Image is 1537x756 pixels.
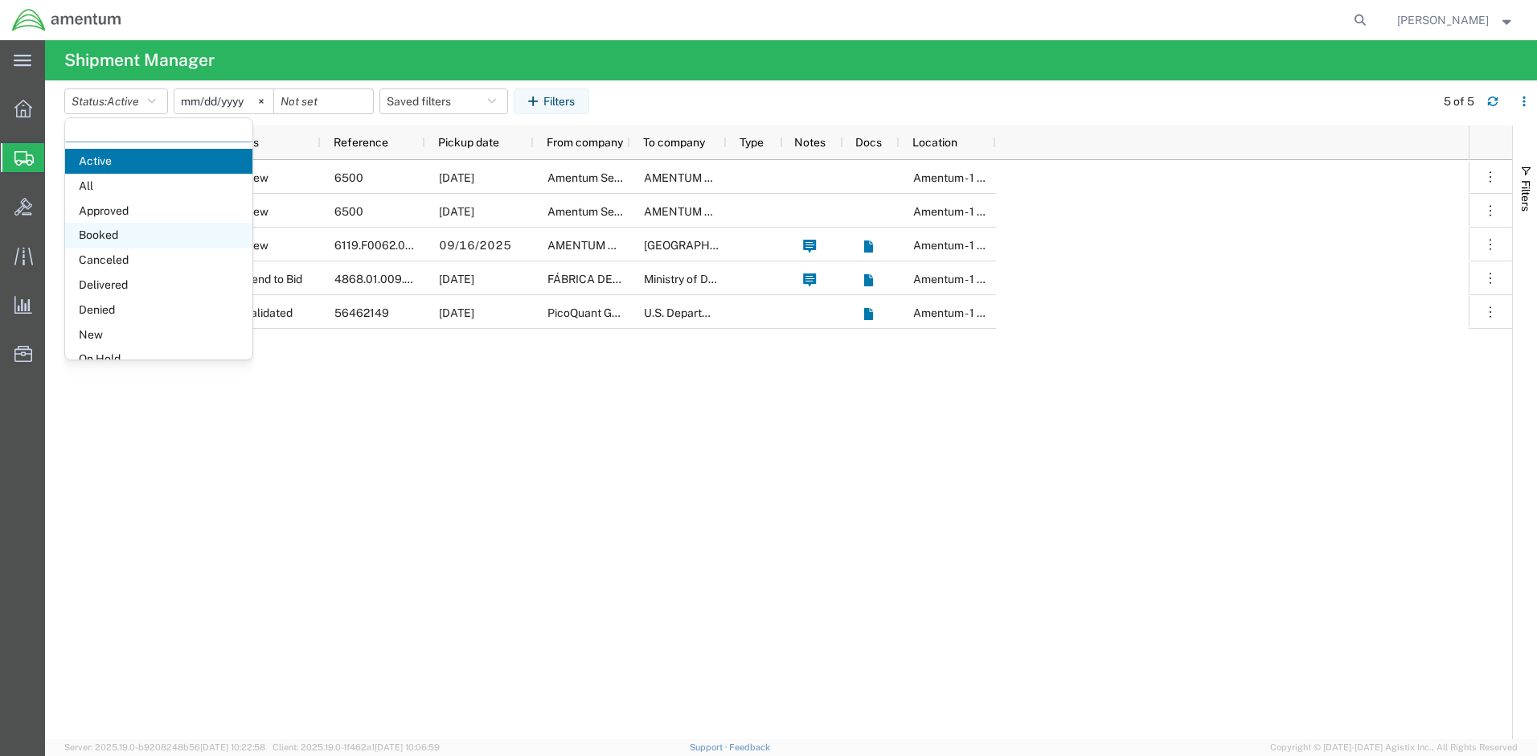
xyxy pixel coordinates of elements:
span: Canceled [65,248,252,273]
span: From company [547,136,623,149]
span: New [244,195,268,228]
span: Kayla Gray [1397,11,1489,29]
span: Pickup date [438,136,499,149]
button: [PERSON_NAME] [1396,10,1515,30]
span: To company [643,136,705,149]
span: TOOELE ARMY DEPOT [644,239,759,252]
span: New [65,323,252,347]
span: 09/18/2025 [439,205,474,218]
span: [DATE] 10:22:58 [200,742,265,752]
span: Notes [794,136,826,149]
span: Booked [65,223,252,248]
span: Server: 2025.19.0-b9208248b56 [64,742,265,752]
span: AMENTUM SERVICES [644,205,759,218]
img: logo [11,8,122,32]
span: Docs [855,136,882,149]
span: 09/18/2025 [439,171,474,184]
span: 09/26/2025 [439,306,474,319]
span: Active [65,149,252,174]
input: Not set [174,89,273,113]
div: 5 of 5 [1444,93,1474,110]
span: 6500 [334,171,363,184]
span: 10/31/2025 [439,273,474,286]
span: Amentum - 1 gcp [913,239,997,252]
span: Amentum - 1 gcp [913,306,997,319]
button: Filters [514,88,589,114]
span: All [65,174,252,199]
a: Support [690,742,730,752]
span: Denied [65,298,252,323]
span: Amentum - 1 gcp [913,273,997,286]
span: Location [912,136,957,149]
span: 09/16/2025 [439,239,511,252]
span: 6500 [334,205,363,218]
span: Client: 2025.19.0-1f462a1 [273,742,440,752]
button: Status:Active [64,88,168,114]
span: Amentum - 1 gcp [913,205,997,218]
span: Active [107,95,139,108]
span: 6119.F0062.04010.AA.01.00.100 [334,239,503,252]
span: FÁBRICA DE MUNICIONES DE GRANADA [547,273,822,286]
span: U.S. Department of Defense [644,306,789,319]
span: Reference [334,136,388,149]
span: PicoQuant GmbH [547,306,637,319]
span: New [244,228,268,262]
span: Copyright © [DATE]-[DATE] Agistix Inc., All Rights Reserved [1270,741,1518,754]
span: 4868.01.009.C.0007AA.EG.AMTODC [334,273,527,286]
span: Type [740,136,764,149]
span: 56462149 [334,306,389,319]
span: AMENTUM SERVICES LLC [547,239,686,252]
span: [DATE] 10:06:59 [375,742,440,752]
span: AMENTUM SERVICES [644,171,759,184]
span: Amentum Services [547,171,645,184]
a: Feedback [729,742,770,752]
span: New [244,161,268,195]
span: Ministry of Defence, Armamente Authority [644,273,861,286]
span: Amentum Services [547,205,645,218]
span: On Hold [65,347,252,372]
span: Amentum - 1 gcp [913,171,997,184]
h4: Shipment Manager [64,40,215,80]
span: Send to Bid [244,262,302,296]
span: Validated [244,296,293,330]
span: Approved [65,199,252,224]
button: Saved filters [379,88,508,114]
input: Not set [274,89,373,113]
span: Filters [1519,180,1532,212]
span: Delivered [65,273,252,298]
